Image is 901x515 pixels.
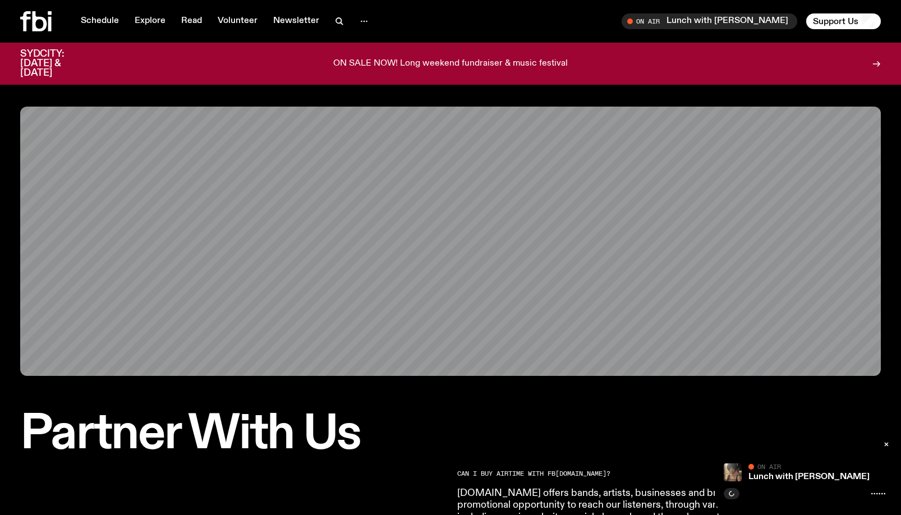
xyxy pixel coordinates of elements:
h1: Partner With Us [20,412,881,457]
a: Newsletter [266,13,326,29]
button: Support Us [806,13,881,29]
a: Schedule [74,13,126,29]
a: Read [174,13,209,29]
a: Volunteer [211,13,264,29]
span: Support Us [813,16,858,26]
h2: CAN I BUY AIRTIME WITH FB [DOMAIN_NAME] ? [457,471,780,477]
h3: SYDCITY: [DATE] & [DATE] [20,49,92,78]
a: Lunch with [PERSON_NAME] [748,472,870,481]
button: On AirLunch with [PERSON_NAME] [622,13,797,29]
span: On Air [757,463,781,470]
p: ON SALE NOW! Long weekend fundraiser & music festival [333,59,568,69]
a: Explore [128,13,172,29]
